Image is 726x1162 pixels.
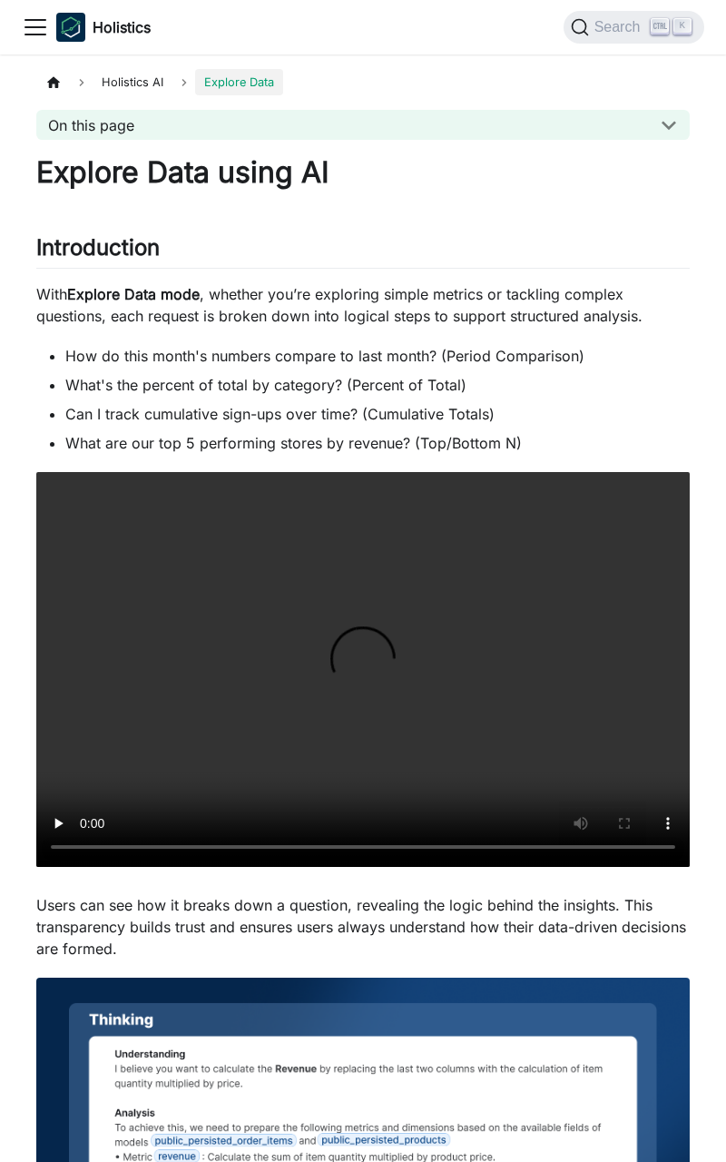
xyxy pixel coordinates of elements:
p: With , whether you’re exploring simple metrics or tackling complex questions, each request is bro... [36,283,690,327]
span: Search [589,19,652,35]
a: HolisticsHolistics [56,13,151,42]
a: Home page [36,69,71,95]
span: Explore Data [195,69,283,95]
kbd: K [673,18,692,34]
li: How do this month's numbers compare to last month? (Period Comparison) [65,345,690,367]
button: Search (Ctrl+K) [564,11,704,44]
nav: Breadcrumbs [36,69,690,95]
span: Holistics AI [93,69,172,95]
b: Holistics [93,16,151,38]
p: Users can see how it breaks down a question, revealing the logic behind the insights. This transp... [36,894,690,960]
video: Your browser does not support embedding video, but you can . [36,472,690,867]
li: Can I track cumulative sign-ups over time? (Cumulative Totals) [65,403,690,425]
button: On this page [36,110,690,140]
li: What are our top 5 performing stores by revenue? (Top/Bottom N) [65,432,690,454]
li: What's the percent of total by category? (Percent of Total) [65,374,690,396]
h1: Explore Data using AI [36,154,690,191]
button: Toggle navigation bar [22,14,49,41]
img: Holistics [56,13,85,42]
h2: Introduction [36,234,690,269]
strong: Explore Data mode [67,285,200,303]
